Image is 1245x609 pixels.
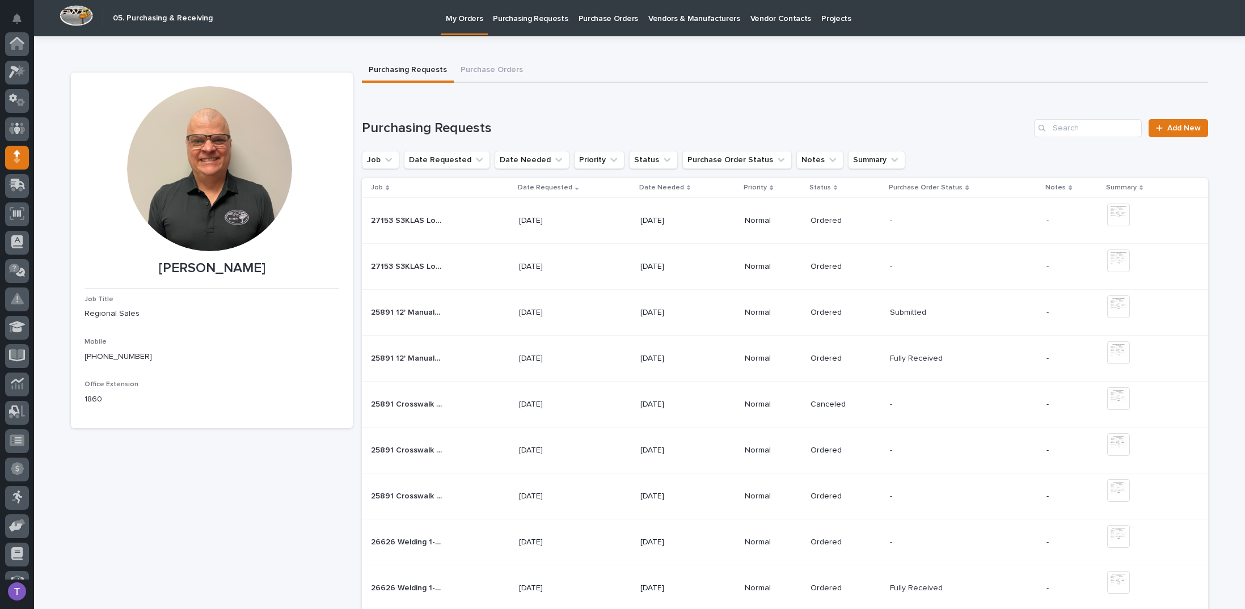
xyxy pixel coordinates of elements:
button: Purchase Orders [454,59,530,83]
p: Ordered [811,446,881,455]
span: Job Title [85,296,113,303]
p: 25891 Crosswalk Stairs [371,489,444,501]
tr: 26626 Welding 1-Ton Crane System26626 Welding 1-Ton Crane System [DATE][DATE]NormalOrdered-- - [362,519,1208,565]
img: Workspace Logo [60,5,93,26]
span: Add New [1167,124,1201,132]
p: 26626 Welding 1-Ton Crane System [371,581,444,593]
button: Notifications [5,7,29,31]
p: [DATE] [519,492,590,501]
p: - [890,535,894,547]
p: - [890,214,894,226]
p: - [1046,538,1098,547]
tr: 25891 Crosswalk Stairs25891 Crosswalk Stairs [DATE][DATE]NormalOrdered-- - [362,473,1208,519]
p: Fully Received [890,352,945,363]
p: - [1046,262,1098,272]
p: Normal [745,262,801,272]
tr: 25891 12' Manual Rolling Gates25891 12' Manual Rolling Gates [DATE][DATE]NormalOrderedFully Recei... [362,336,1208,382]
p: 25891 Crosswalk Stairs [371,443,444,455]
p: - [1046,583,1098,593]
p: [DATE] [519,308,590,318]
p: Ordered [811,308,881,318]
p: [PERSON_NAME] [85,260,339,277]
span: Mobile [85,339,107,345]
p: 27153 S3KLAS Load Arrestor Mounting Bracket [371,214,444,226]
p: [DATE] [640,583,711,593]
p: [DATE] [519,583,590,593]
p: - [1046,308,1098,318]
p: Normal [745,492,801,501]
p: Normal [745,583,801,593]
p: Date Needed [639,181,684,194]
p: [DATE] [640,446,711,455]
button: users-avatar [5,580,29,603]
p: - [1046,446,1098,455]
p: Date Requested [518,181,572,194]
tr: 25891 12' Manual Rolling Gates25891 12' Manual Rolling Gates [DATE][DATE]NormalOrderedSubmittedSu... [362,290,1208,336]
p: - [890,397,894,409]
p: Priority [744,181,767,194]
p: [DATE] [640,308,711,318]
a: Add New [1149,119,1208,137]
p: [DATE] [519,216,590,226]
p: - [1046,400,1098,409]
button: Date Requested [404,151,490,169]
p: [DATE] [640,492,711,501]
p: Summary [1106,181,1137,194]
p: 1860 [85,394,339,405]
div: Notifications [14,14,29,32]
button: Status [629,151,678,169]
tr: 27153 S3KLAS Load Arrestor Mounting Bracket27153 S3KLAS Load Arrestor Mounting Bracket [DATE][DAT... [362,198,1208,244]
p: Ordered [811,583,881,593]
p: 25891 Crosswalk Stairs [371,397,444,409]
button: Notes [796,151,843,169]
span: Office Extension [85,381,138,388]
p: [DATE] [519,400,590,409]
p: Ordered [811,538,881,547]
p: Notes [1045,181,1066,194]
p: Normal [745,538,801,547]
button: Date Needed [495,151,569,169]
p: - [1046,216,1098,226]
h2: 05. Purchasing & Receiving [113,14,213,23]
button: Job [362,151,399,169]
input: Search [1034,119,1142,137]
p: 25891 12' Manual Rolling Gates [371,352,444,363]
p: - [890,443,894,455]
p: [DATE] [519,446,590,455]
p: Normal [745,216,801,226]
button: Summary [848,151,905,169]
p: - [890,260,894,272]
button: Priority [574,151,624,169]
p: [DATE] [519,262,590,272]
p: Normal [745,354,801,363]
p: Status [809,181,831,194]
p: Normal [745,308,801,318]
p: Ordered [811,492,881,501]
button: Purchase Order Status [682,151,792,169]
p: - [1046,354,1098,363]
p: Purchase Order Status [889,181,963,194]
p: Ordered [811,262,881,272]
tr: 27153 S3KLAS Load Arrestor Mounting Bracket27153 S3KLAS Load Arrestor Mounting Bracket [DATE][DAT... [362,244,1208,290]
p: - [890,489,894,501]
p: 26626 Welding 1-Ton Crane System [371,535,444,547]
p: 27153 S3KLAS Load Arrestor Mounting Bracket [371,260,444,272]
p: Fully Received [890,581,945,593]
p: Normal [745,400,801,409]
p: [DATE] [519,354,590,363]
p: Job [371,181,383,194]
p: Ordered [811,216,881,226]
tr: 25891 Crosswalk Stairs25891 Crosswalk Stairs [DATE][DATE]NormalCanceled-- - [362,382,1208,428]
p: Regional Sales [85,308,339,320]
p: [DATE] [640,354,711,363]
p: Ordered [811,354,881,363]
p: [DATE] [640,216,711,226]
p: - [1046,492,1098,501]
tr: 25891 Crosswalk Stairs25891 Crosswalk Stairs [DATE][DATE]NormalOrdered-- - [362,428,1208,473]
p: [DATE] [519,538,590,547]
p: 25891 12' Manual Rolling Gates [371,306,444,318]
p: [DATE] [640,538,711,547]
h1: Purchasing Requests [362,120,1029,137]
p: Submitted [890,306,929,318]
